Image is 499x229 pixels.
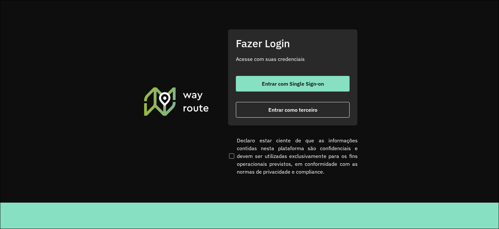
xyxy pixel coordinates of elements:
[143,86,210,116] img: Roteirizador AmbevTech
[228,136,358,176] label: Declaro estar ciente de que as informações contidas nesta plataforma são confidenciais e devem se...
[236,76,350,92] button: button
[236,37,350,50] h2: Fazer Login
[236,55,350,63] p: Acesse com suas credenciais
[268,107,317,112] span: Entrar como terceiro
[262,81,324,86] span: Entrar com Single Sign-on
[236,102,350,118] button: button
